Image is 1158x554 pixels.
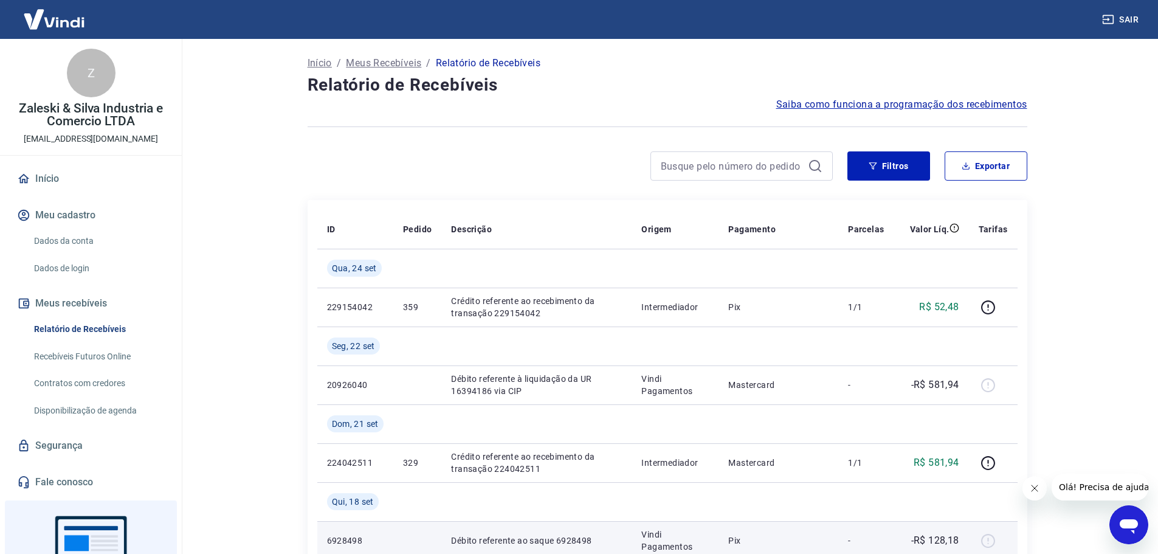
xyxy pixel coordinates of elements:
p: Pix [728,301,829,313]
a: Fale conosco [15,469,167,496]
p: Origem [641,223,671,235]
p: ID [327,223,336,235]
p: Mastercard [728,379,829,391]
p: 224042511 [327,457,384,469]
p: - [848,535,884,547]
p: Intermediador [641,457,709,469]
p: Intermediador [641,301,709,313]
p: 329 [403,457,432,469]
p: Descrição [451,223,492,235]
span: Seg, 22 set [332,340,375,352]
a: Dados de login [29,256,167,281]
a: Recebíveis Futuros Online [29,344,167,369]
a: Relatório de Recebíveis [29,317,167,342]
p: -R$ 581,94 [911,378,959,392]
button: Meu cadastro [15,202,167,229]
p: Tarifas [979,223,1008,235]
p: / [337,56,341,71]
p: 20926040 [327,379,384,391]
span: Qua, 24 set [332,262,377,274]
p: -R$ 128,18 [911,533,959,548]
a: Saiba como funciona a programação dos recebimentos [776,97,1027,112]
button: Exportar [945,151,1027,181]
p: Pedido [403,223,432,235]
p: Zaleski & Silva Industria e Comercio LTDA [10,102,172,128]
input: Busque pelo número do pedido [661,157,803,175]
p: 359 [403,301,432,313]
a: Início [15,165,167,192]
p: Mastercard [728,457,829,469]
p: 6928498 [327,535,384,547]
iframe: Mensagem da empresa [1052,474,1148,500]
p: Crédito referente ao recebimento da transação 224042511 [451,451,622,475]
p: Vindi Pagamentos [641,528,709,553]
span: Dom, 21 set [332,418,379,430]
button: Meus recebíveis [15,290,167,317]
p: - [848,379,884,391]
p: Pagamento [728,223,776,235]
iframe: Fechar mensagem [1022,476,1047,500]
button: Sair [1100,9,1143,31]
p: 1/1 [848,301,884,313]
p: Valor Líq. [910,223,949,235]
p: R$ 581,94 [914,455,959,470]
span: Olá! Precisa de ajuda? [7,9,102,18]
a: Segurança [15,432,167,459]
p: R$ 52,48 [919,300,959,314]
a: Disponibilização de agenda [29,398,167,423]
iframe: Botão para abrir a janela de mensagens [1109,505,1148,544]
p: [EMAIL_ADDRESS][DOMAIN_NAME] [24,133,158,145]
button: Filtros [847,151,930,181]
img: Vindi [15,1,94,38]
p: 229154042 [327,301,384,313]
p: Pix [728,535,829,547]
p: 1/1 [848,457,884,469]
div: Z [67,49,115,97]
a: Dados da conta [29,229,167,254]
p: Débito referente ao saque 6928498 [451,535,622,547]
p: Débito referente à liquidação da UR 16394186 via CIP [451,373,622,397]
p: Vindi Pagamentos [641,373,709,397]
p: / [426,56,430,71]
p: Crédito referente ao recebimento da transação 229154042 [451,295,622,319]
h4: Relatório de Recebíveis [308,73,1027,97]
a: Contratos com credores [29,371,167,396]
p: Relatório de Recebíveis [436,56,540,71]
a: Meus Recebíveis [346,56,421,71]
p: Parcelas [848,223,884,235]
span: Qui, 18 set [332,496,374,508]
a: Início [308,56,332,71]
